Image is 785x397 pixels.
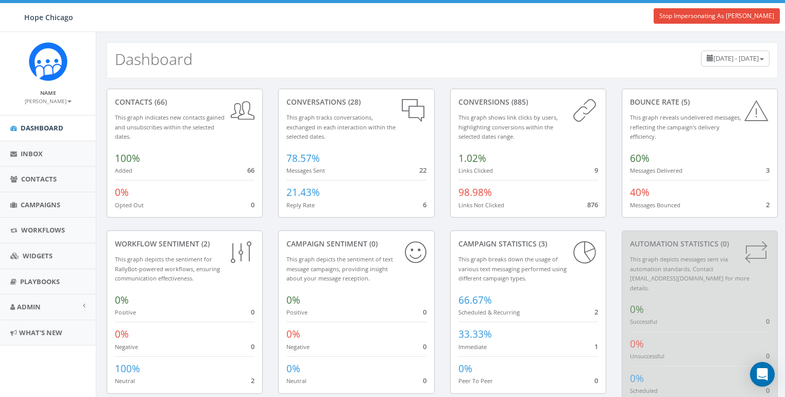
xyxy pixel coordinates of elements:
[423,307,426,317] span: 0
[247,166,254,175] span: 66
[115,152,140,165] span: 100%
[21,200,60,209] span: Campaigns
[679,97,690,107] span: (5)
[766,317,770,326] span: 0
[423,342,426,351] span: 0
[24,12,73,22] span: Hope Chicago
[115,327,129,341] span: 0%
[286,113,396,140] small: This graph tracks conversations, exchanged in each interaction within the selected dates.
[40,89,56,96] small: Name
[21,123,63,133] span: Dashboard
[458,327,492,341] span: 33.33%
[509,97,528,107] span: (885)
[458,186,492,199] span: 98.98%
[286,239,426,249] div: Campaign Sentiment
[630,303,644,316] span: 0%
[286,255,393,282] small: This graph depicts the sentiment of text message campaigns, providing insight about your message ...
[286,201,315,209] small: Reply Rate
[766,166,770,175] span: 3
[630,255,749,292] small: This graph depicts messages sent via automation standards. Contact [EMAIL_ADDRESS][DOMAIN_NAME] f...
[458,255,567,282] small: This graph breaks down the usage of various text messaging performed using different campaign types.
[17,302,41,311] span: Admin
[630,97,770,107] div: Bounce Rate
[630,113,741,140] small: This graph reveals undelivered messages, reflecting the campaign's delivery efficiency.
[458,201,504,209] small: Links Not Clicked
[286,152,320,165] span: 78.57%
[630,152,650,165] span: 60%
[286,167,325,174] small: Messages Sent
[458,97,598,107] div: conversions
[594,342,598,351] span: 1
[286,377,306,385] small: Neutral
[115,377,135,385] small: Neutral
[199,239,210,249] span: (2)
[713,54,759,63] span: [DATE] - [DATE]
[21,174,57,184] span: Contacts
[458,167,493,174] small: Links Clicked
[251,342,254,351] span: 0
[594,376,598,385] span: 0
[458,308,520,316] small: Scheduled & Recurring
[630,337,644,351] span: 0%
[458,239,598,249] div: Campaign Statistics
[766,351,770,360] span: 0
[251,376,254,385] span: 2
[458,113,558,140] small: This graph shows link clicks by users, highlighting conversions within the selected dates range.
[286,343,310,351] small: Negative
[115,97,254,107] div: contacts
[115,308,136,316] small: Positive
[630,167,682,174] small: Messages Delivered
[23,251,53,260] span: Widgets
[423,376,426,385] span: 0
[286,308,308,316] small: Positive
[286,293,300,307] span: 0%
[594,307,598,317] span: 2
[286,97,426,107] div: conversations
[286,327,300,341] span: 0%
[115,255,220,282] small: This graph depicts the sentiment for RallyBot-powered workflows, ensuring communication effective...
[750,362,775,387] div: Open Intercom Messenger
[654,8,780,24] a: Stop Impersonating As [PERSON_NAME]
[630,387,658,394] small: Scheduled
[719,239,729,249] span: (0)
[630,186,650,199] span: 40%
[251,307,254,317] span: 0
[630,239,770,249] div: Automation Statistics
[587,200,598,209] span: 876
[458,343,487,351] small: Immediate
[115,51,193,68] h2: Dashboard
[25,96,72,105] a: [PERSON_NAME]
[458,377,493,385] small: Peer To Peer
[766,200,770,209] span: 2
[766,386,770,395] span: 0
[29,42,67,81] img: Rally_Corp_Icon.png
[25,97,72,105] small: [PERSON_NAME]
[21,149,43,158] span: Inbox
[419,166,426,175] span: 22
[115,113,225,140] small: This graph indicates new contacts gained and unsubscribes within the selected dates.
[286,362,300,375] span: 0%
[115,201,144,209] small: Opted Out
[630,352,664,360] small: Unsuccessful
[251,200,254,209] span: 0
[115,362,140,375] span: 100%
[21,225,65,235] span: Workflows
[19,328,62,337] span: What's New
[115,167,132,174] small: Added
[115,343,138,351] small: Negative
[346,97,361,107] span: (28)
[630,201,680,209] small: Messages Bounced
[115,293,129,307] span: 0%
[458,293,492,307] span: 66.67%
[115,186,129,199] span: 0%
[630,318,657,325] small: Successful
[537,239,547,249] span: (3)
[594,166,598,175] span: 9
[152,97,167,107] span: (66)
[630,372,644,385] span: 0%
[367,239,378,249] span: (0)
[20,277,60,286] span: Playbooks
[286,186,320,199] span: 21.43%
[458,152,486,165] span: 1.02%
[115,239,254,249] div: Workflow Sentiment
